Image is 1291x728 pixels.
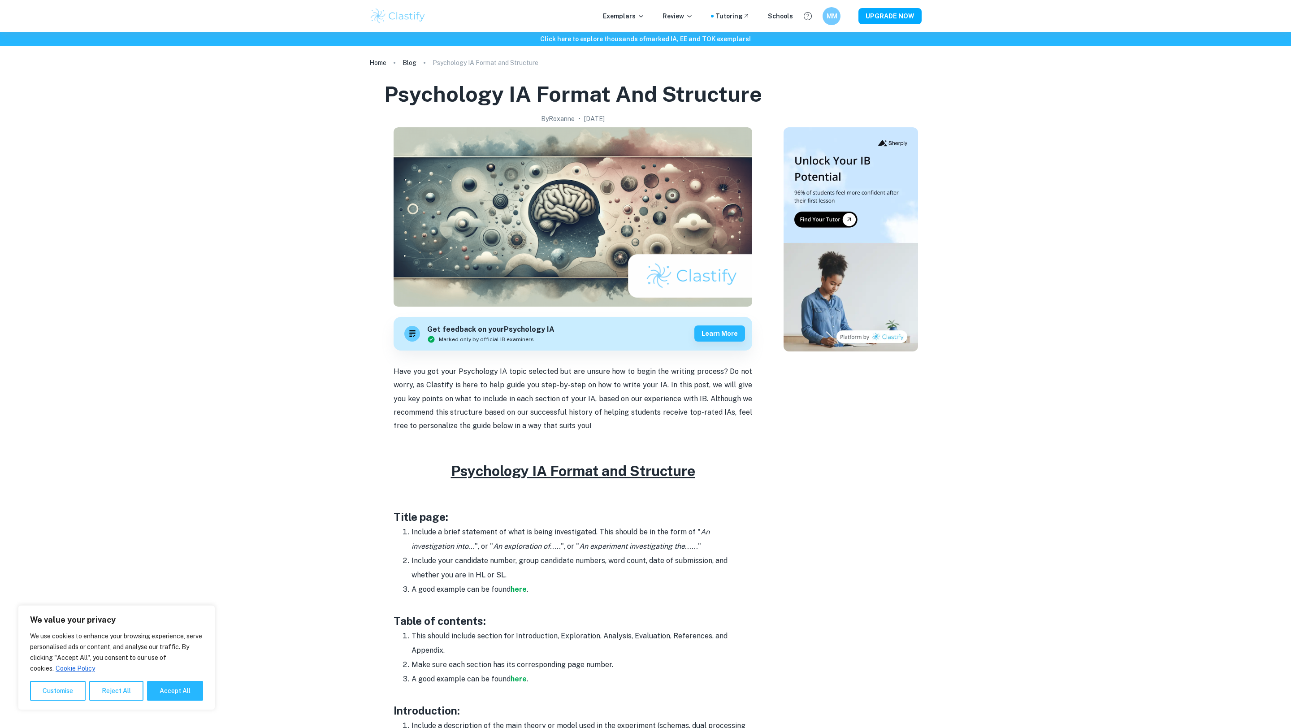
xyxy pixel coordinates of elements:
[394,127,752,307] img: Psychology IA Format and Structure cover image
[147,681,203,701] button: Accept All
[18,605,215,710] div: We value your privacy
[439,335,534,343] span: Marked only by official IB examiners
[412,525,752,554] li: Include a brief statement of what is being investigated. This should be in the form of " ", or " ...
[394,702,752,719] h3: Introduction:
[412,672,752,686] li: A good example can be found .
[394,317,752,351] a: Get feedback on yourPsychology IAMarked only by official IB examinersLearn more
[511,675,527,683] a: here
[584,114,605,124] h2: [DATE]
[403,56,416,69] a: Blog
[394,613,752,629] h3: Table of contents:
[384,80,762,108] h1: Psychology IA Format and Structure
[369,56,386,69] a: Home
[394,509,752,525] h3: Title page:
[694,325,745,342] button: Learn more
[30,631,203,674] p: We use cookies to enhance your browsing experience, serve personalised ads or content, and analys...
[412,582,752,597] li: A good example can be found .
[578,114,581,124] p: •
[55,664,95,672] a: Cookie Policy
[663,11,693,21] p: Review
[858,8,922,24] button: UPGRADE NOW
[603,11,645,21] p: Exemplars
[784,127,918,351] img: Thumbnail
[412,554,752,582] li: Include your candidate number, group candidate numbers, word count, date of submission, and wheth...
[394,365,752,433] p: Have you got your Psychology IA topic selected but are unsure how to begin the writing process? D...
[579,542,698,550] i: An experiment investigating the......
[30,615,203,625] p: We value your privacy
[823,7,840,25] button: MM
[369,7,426,25] img: Clastify logo
[541,114,575,124] h2: By Roxanne
[511,585,527,594] a: here
[827,11,837,21] h6: MM
[427,324,555,335] h6: Get feedback on your Psychology IA
[493,542,561,550] i: An exploration of.....
[433,58,538,68] p: Psychology IA Format and Structure
[412,629,752,658] li: This should include section for Introduction, Exploration, Analysis, Evaluation, References, and ...
[30,681,86,701] button: Customise
[715,11,750,21] a: Tutoring
[451,463,695,479] u: Psychology IA Format and Structure
[2,34,1289,44] h6: Click here to explore thousands of marked IA, EE and TOK exemplars !
[412,658,752,672] li: Make sure each section has its corresponding page number.
[800,9,815,24] button: Help and Feedback
[768,11,793,21] a: Schools
[89,681,143,701] button: Reject All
